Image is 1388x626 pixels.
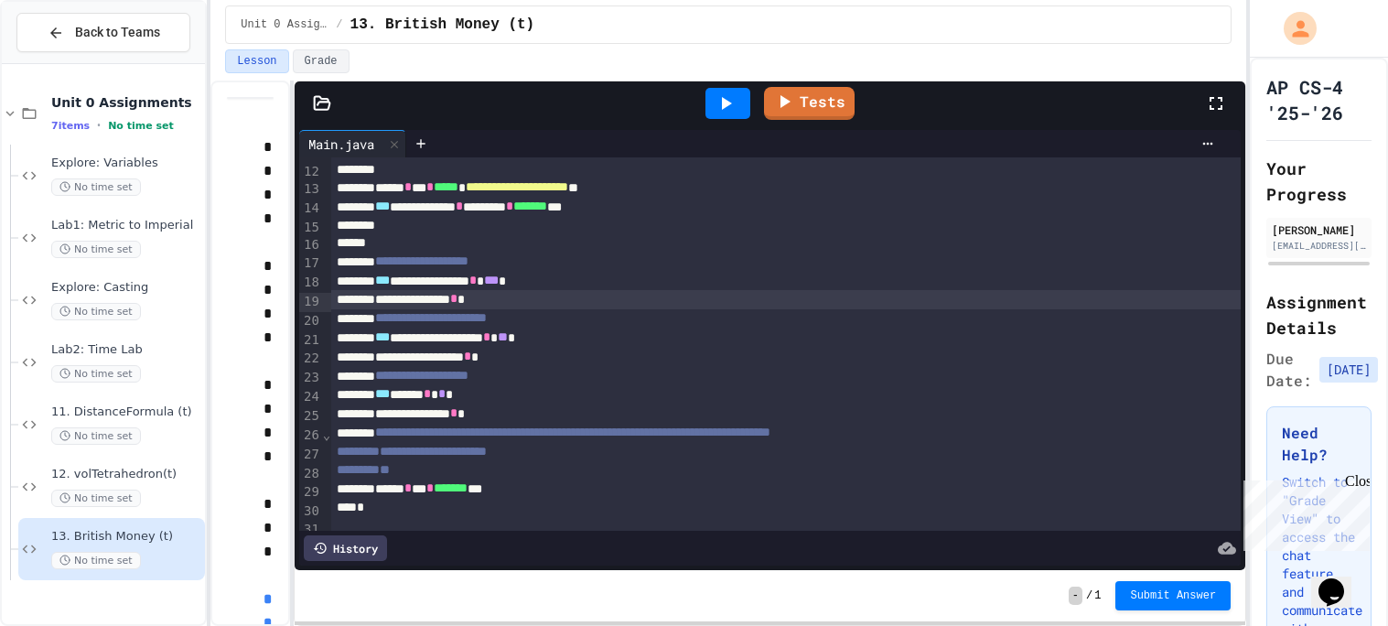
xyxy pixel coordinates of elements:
button: Lesson [225,49,288,73]
h2: Assignment Details [1266,289,1372,340]
div: 27 [299,446,322,465]
h1: AP CS-4 '25-'26 [1266,74,1372,125]
div: [PERSON_NAME] [1272,221,1366,238]
span: No time set [108,120,174,132]
span: 13. British Money (t) [350,14,535,36]
div: 24 [299,388,322,407]
div: 16 [299,236,322,254]
span: No time set [51,365,141,383]
div: My Account [1264,7,1321,49]
a: Tests [764,87,855,120]
span: No time set [51,303,141,320]
div: 21 [299,331,322,351]
button: Back to Teams [16,13,190,52]
button: Submit Answer [1115,581,1231,610]
div: 23 [299,369,322,388]
span: Unit 0 Assignments [241,17,328,32]
div: 17 [299,254,322,274]
span: Lab2: Time Lab [51,342,201,358]
h3: Need Help? [1282,422,1356,466]
span: Unit 0 Assignments [51,94,201,111]
div: 20 [299,312,322,331]
div: History [304,535,387,561]
iframe: chat widget [1236,473,1370,551]
span: Lab1: Metric to Imperial [51,218,201,233]
button: Grade [293,49,350,73]
span: / [1086,588,1092,603]
span: Fold line [322,427,331,442]
h2: Your Progress [1266,156,1372,207]
span: Due Date: [1266,348,1312,392]
div: Main.java [299,130,406,157]
div: 15 [299,219,322,237]
span: 7 items [51,120,90,132]
span: Explore: Variables [51,156,201,171]
div: 19 [299,293,322,312]
span: No time set [51,241,141,258]
div: Main.java [299,135,383,154]
div: 25 [299,407,322,426]
span: [DATE] [1319,357,1378,383]
div: 31 [299,521,322,539]
div: 18 [299,274,322,293]
span: 1 [1094,588,1101,603]
div: 14 [299,200,322,219]
div: 28 [299,465,322,484]
div: Chat with us now!Close [7,7,126,116]
span: 12. volTetrahedron(t) [51,467,201,482]
span: No time set [51,178,141,196]
div: 22 [299,350,322,369]
span: 13. British Money (t) [51,529,201,545]
span: 11. DistanceFormula (t) [51,405,201,420]
span: Back to Teams [75,23,160,42]
div: 26 [299,426,322,446]
span: - [1069,587,1082,605]
span: No time set [51,552,141,569]
div: 12 [299,163,322,181]
div: [EMAIL_ADDRESS][DOMAIN_NAME] [1272,239,1366,253]
div: 29 [299,483,322,502]
span: / [336,17,342,32]
iframe: chat widget [1311,553,1370,608]
span: Explore: Casting [51,280,201,296]
span: No time set [51,490,141,507]
span: No time set [51,427,141,445]
span: Submit Answer [1130,588,1216,603]
div: 13 [299,180,322,200]
span: • [97,118,101,133]
div: 30 [299,502,322,521]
